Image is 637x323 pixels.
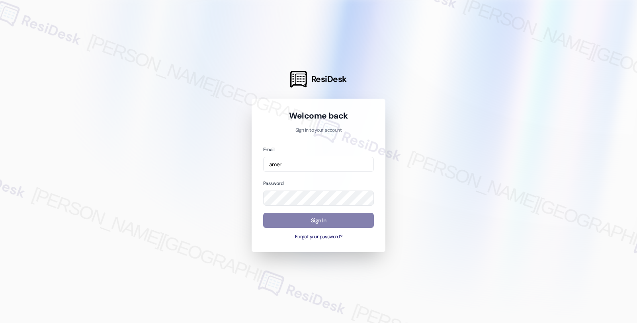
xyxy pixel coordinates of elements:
[290,71,307,88] img: ResiDesk Logo
[263,213,374,228] button: Sign In
[311,74,347,85] span: ResiDesk
[263,233,374,241] button: Forgot your password?
[263,157,374,172] input: name@example.com
[263,180,283,187] label: Password
[263,127,374,134] p: Sign in to your account
[263,146,274,153] label: Email
[263,110,374,121] h1: Welcome back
